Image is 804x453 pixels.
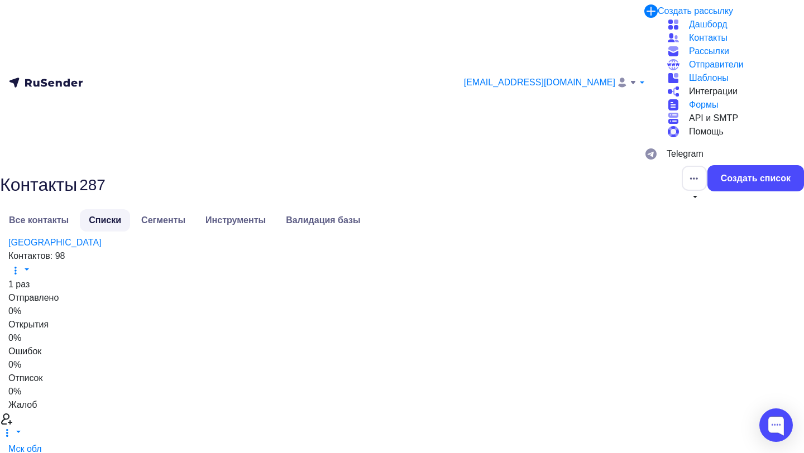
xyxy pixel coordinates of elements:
[667,58,795,71] a: Отправители
[667,45,795,58] a: Рассылки
[464,76,615,89] span: [EMAIL_ADDRESS][DOMAIN_NAME]
[667,18,795,31] a: Дашборд
[132,209,194,232] a: Сегменты
[8,318,796,331] div: Открытия
[8,306,21,316] span: 0%
[8,238,102,247] a: [GEOGRAPHIC_DATA]
[658,4,733,18] div: Создать рассылку
[8,291,796,305] div: Отправлено
[689,112,738,125] span: API и SMTP
[689,31,728,45] span: Контакты
[689,98,718,112] span: Формы
[197,209,275,232] a: Инструменты
[8,279,30,289] span: 1 раз
[8,387,21,396] span: 0%
[464,76,644,90] a: [EMAIL_ADDRESS][DOMAIN_NAME]
[689,45,729,58] span: Рассылки
[689,18,728,31] span: Дашборд
[667,31,795,45] a: Контакты
[689,58,743,71] span: Отправители
[80,209,130,232] a: Списки
[8,360,21,369] span: 0%
[689,71,729,85] span: Шаблоны
[667,71,795,85] a: Шаблоны
[277,209,370,232] a: Валидация базы
[8,372,796,385] div: Отписок
[79,176,106,195] h3: 287
[8,398,796,412] div: Жалоб
[667,147,703,161] span: Telegram
[8,333,21,343] span: 0%
[8,345,796,358] div: Ошибок
[667,98,795,112] a: Формы
[8,249,796,263] div: Контактов: 98
[689,85,738,98] span: Интеграции
[689,125,724,138] span: Помощь
[721,172,791,185] div: Создать список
